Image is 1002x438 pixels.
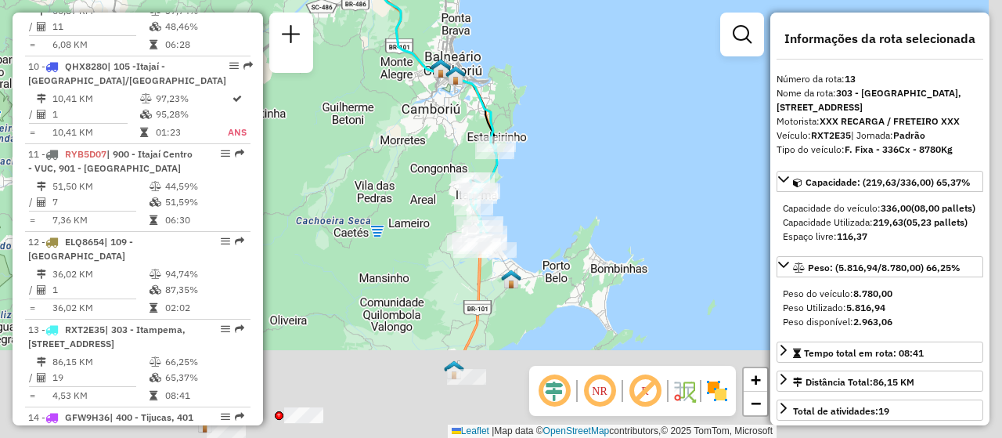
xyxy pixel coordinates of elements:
td: 95,28% [155,107,227,122]
td: 1 [52,282,149,298]
td: = [28,388,36,404]
i: % de utilização do peso [140,94,152,103]
span: | 900 - Itajaí Centro - VUC, 901 - [GEOGRAPHIC_DATA] [28,148,193,174]
em: Rota exportada [235,237,244,246]
span: | [492,425,494,436]
div: Distância Total: [793,375,914,389]
td: 48,46% [164,19,243,34]
td: = [28,37,36,52]
em: Opções [221,237,230,246]
i: Total de Atividades [37,110,46,119]
div: Veículo: [777,129,983,143]
em: Opções [221,149,230,158]
td: = [28,125,36,140]
i: Distância Total [37,270,46,279]
span: 86,15 KM [873,376,914,388]
i: % de utilização da cubagem [150,373,161,382]
td: 7,36 KM [52,212,149,228]
i: Distância Total [37,357,46,367]
div: Map data © contributors,© 2025 TomTom, Microsoft [448,425,777,438]
span: 11 - [28,148,193,174]
span: ELQ8654 [65,236,104,248]
strong: 116,37 [837,230,867,242]
span: RXT2E35 [65,324,105,335]
span: Ocultar deslocamento [535,372,573,410]
span: Exibir rótulo [626,372,664,410]
td: / [28,370,36,386]
img: PA PORTO BELO [501,269,521,289]
i: % de utilização do peso [150,357,161,367]
td: 01:23 [155,125,227,140]
span: RYB5D07 [65,148,106,160]
div: Nome da rota: [777,86,983,114]
span: | Jornada: [851,129,925,141]
td: 4,53 KM [52,388,149,404]
td: 44,59% [164,179,243,194]
i: % de utilização do peso [150,182,161,191]
span: 10 - [28,60,226,86]
td: 66,25% [164,354,243,370]
i: Tempo total em rota [150,391,157,400]
strong: 336,00 [881,202,911,214]
span: Total de atividades: [793,405,889,417]
span: | 303 - Itampema, [STREET_ADDRESS] [28,324,186,349]
td: 10,41 KM [52,125,139,140]
i: Distância Total [37,182,46,191]
i: Total de Atividades [37,22,46,31]
strong: 19 [878,405,889,417]
td: 06:28 [164,37,243,52]
strong: F. Fixa - 336Cx - 8780Kg [845,143,953,155]
strong: 13 [845,73,856,85]
span: Peso: (5.816,94/8.780,00) 66,25% [808,262,961,273]
td: 65,37% [164,370,243,386]
div: Capacidade do veículo: [783,201,977,215]
a: Distância Total:86,15 KM [777,371,983,392]
a: Leaflet [452,425,489,436]
a: Zoom in [744,368,767,392]
span: − [751,393,761,413]
i: Tempo total em rota [150,303,157,313]
td: 51,59% [164,194,243,210]
td: 97,23% [155,91,227,107]
em: Rota exportada [235,412,244,422]
i: % de utilização da cubagem [150,285,161,295]
a: Total de atividades:19 [777,400,983,421]
a: Exibir filtros [726,19,758,50]
strong: 8.780,00 [853,288,892,299]
div: Capacidade: (219,63/336,00) 65,37% [777,195,983,250]
h4: Informações da rota selecionada [777,31,983,46]
td: 87,35% [164,282,243,298]
a: Capacidade: (219,63/336,00) 65,37% [777,171,983,192]
em: Rota exportada [235,149,244,158]
span: 12 - [28,236,133,262]
a: Zoom out [744,392,767,415]
img: Fluxo de ruas [672,378,697,404]
i: % de utilização da cubagem [150,22,161,31]
span: Ocultar NR [581,372,618,410]
img: UDC - Cross Balneário (Simulação) [431,58,451,78]
span: Capacidade: (219,63/336,00) 65,37% [806,176,971,188]
div: Peso: (5.816,94/8.780,00) 66,25% [777,281,983,335]
td: / [28,107,36,122]
td: 08:41 [164,388,243,404]
strong: Padrão [893,129,925,141]
div: Capacidade Utilizada: [783,215,977,230]
em: Opções [221,324,230,334]
strong: 303 - [GEOGRAPHIC_DATA], [STREET_ADDRESS] [777,87,961,113]
div: Peso Utilizado: [783,301,977,315]
i: Tempo total em rota [140,128,148,137]
td: 36,02 KM [52,300,149,316]
i: Rota otimizada [232,94,242,103]
td: / [28,282,36,298]
div: Atividade não roteirizada - SUPER BOOZ [207,422,246,438]
img: PA - Tijucas [444,360,464,380]
strong: XXX RECARGA / FRETEIRO XXX [820,115,960,127]
td: ANS [227,125,247,140]
div: Espaço livre: [783,230,977,244]
i: Total de Atividades [37,285,46,295]
em: Rota exportada [235,324,244,334]
strong: (08,00 pallets) [911,202,975,214]
i: Tempo total em rota [150,40,157,49]
td: 19 [52,370,149,386]
td: 36,02 KM [52,266,149,282]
